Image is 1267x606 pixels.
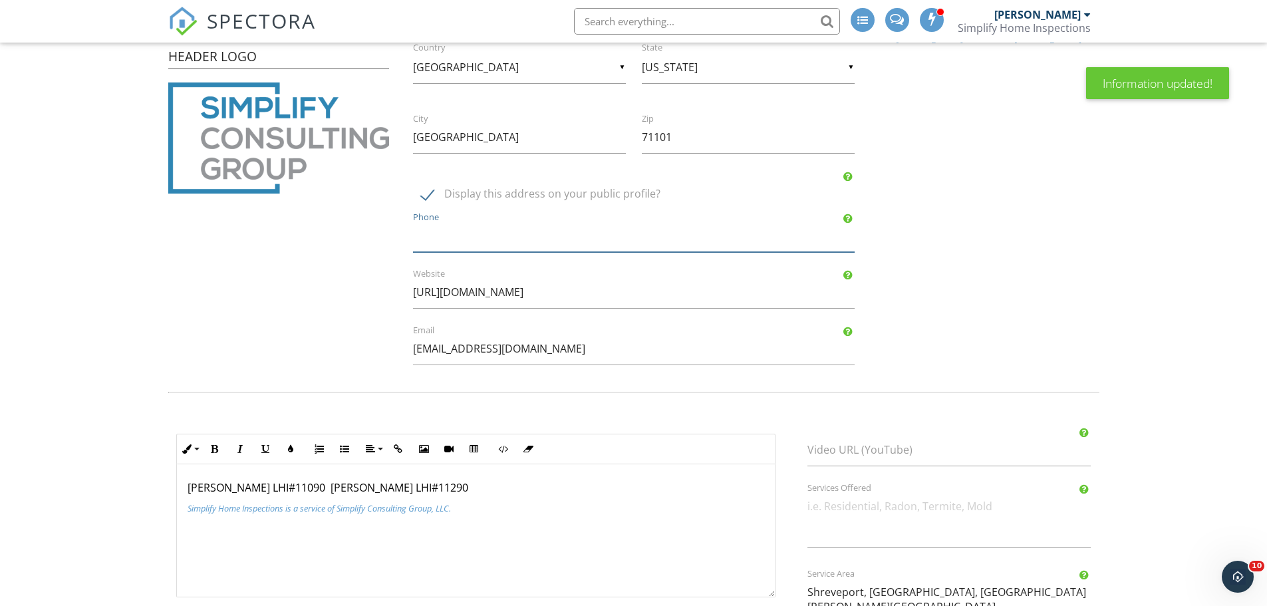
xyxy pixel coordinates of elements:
[421,188,863,204] label: Display this address on your public profile?
[958,21,1091,35] div: Simplify Home Inspections
[332,436,357,462] button: Unordered List
[227,436,253,462] button: Italic (Ctrl+I)
[462,436,487,462] button: Insert Table
[413,42,642,54] label: Country
[807,567,1107,579] label: Service Area
[490,436,515,462] button: Code View
[168,48,389,69] h4: Header Logo
[202,436,227,462] button: Bold (Ctrl+B)
[386,436,411,462] button: Insert Link (Ctrl+K)
[278,436,303,462] button: Colors
[879,33,981,44] div: [PERSON_NAME]
[642,42,871,54] label: State
[1222,561,1254,593] iframe: Intercom live chat
[188,502,451,514] span: Simplify Home Inspections is a service of Simplify Consulting Group, LLC.
[188,480,764,495] p: [PERSON_NAME] LHI#11090 [PERSON_NAME] LHI#11290
[168,82,389,194] img: Simplify_Logo_Transparent_2.png
[411,436,436,462] button: Insert Image (Ctrl+P)
[1249,561,1264,571] span: 10
[168,18,316,46] a: SPECTORA
[413,276,855,309] input: https://www.spectora.com
[997,33,1099,44] div: [PERSON_NAME]
[574,8,840,35] input: Search everything...
[994,8,1081,21] div: [PERSON_NAME]
[436,436,462,462] button: Insert Video
[807,482,1107,494] label: Services Offered
[360,436,386,462] button: Align
[168,7,198,36] img: The Best Home Inspection Software - Spectora
[1086,67,1229,99] div: Information updated!
[253,436,278,462] button: Underline (Ctrl+U)
[515,436,541,462] button: Clear Formatting
[207,7,316,35] span: SPECTORA
[807,442,1107,457] label: Video URL (YouTube)
[177,436,202,462] button: Inline Style
[307,436,332,462] button: Ordered List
